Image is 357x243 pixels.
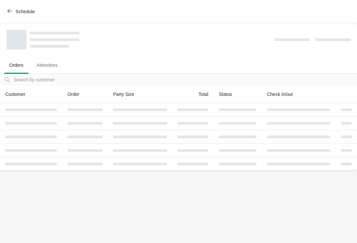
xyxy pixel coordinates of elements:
[262,86,336,103] th: Check in/out
[3,6,40,18] button: Schedule
[214,86,262,103] th: Status
[4,59,29,71] span: Orders
[13,74,357,86] input: Search by customer
[108,86,172,103] th: Party Size
[62,86,108,103] th: Order
[16,9,35,14] span: Schedule
[172,86,214,103] th: Total
[31,59,63,71] span: Attendees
